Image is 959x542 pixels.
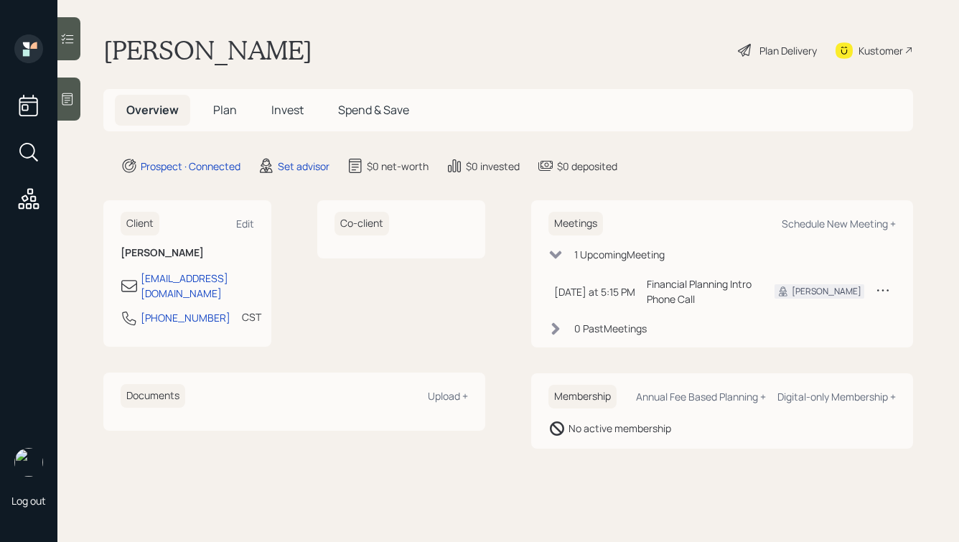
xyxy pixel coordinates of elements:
span: Invest [271,102,304,118]
div: 1 Upcoming Meeting [574,247,665,262]
div: 0 Past Meeting s [574,321,647,336]
div: Schedule New Meeting + [782,217,896,230]
div: Upload + [428,389,468,403]
div: Plan Delivery [759,43,817,58]
div: $0 deposited [557,159,617,174]
span: Overview [126,102,179,118]
div: $0 invested [466,159,520,174]
div: Set advisor [278,159,329,174]
h1: [PERSON_NAME] [103,34,312,66]
h6: Co-client [335,212,389,235]
div: Annual Fee Based Planning + [636,390,766,403]
h6: Documents [121,384,185,408]
h6: Membership [548,385,617,408]
div: [DATE] at 5:15 PM [554,284,635,299]
div: Digital-only Membership + [777,390,896,403]
div: Kustomer [859,43,903,58]
div: [EMAIL_ADDRESS][DOMAIN_NAME] [141,271,254,301]
img: hunter_neumayer.jpg [14,448,43,477]
div: Log out [11,494,46,508]
span: Spend & Save [338,102,409,118]
h6: Meetings [548,212,603,235]
div: CST [242,309,261,324]
div: [PHONE_NUMBER] [141,310,230,325]
div: No active membership [569,421,671,436]
span: Plan [213,102,237,118]
h6: [PERSON_NAME] [121,247,254,259]
div: [PERSON_NAME] [792,285,861,298]
div: Edit [236,217,254,230]
h6: Client [121,212,159,235]
div: Prospect · Connected [141,159,240,174]
div: Financial Planning Intro Phone Call [647,276,752,307]
div: $0 net-worth [367,159,429,174]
